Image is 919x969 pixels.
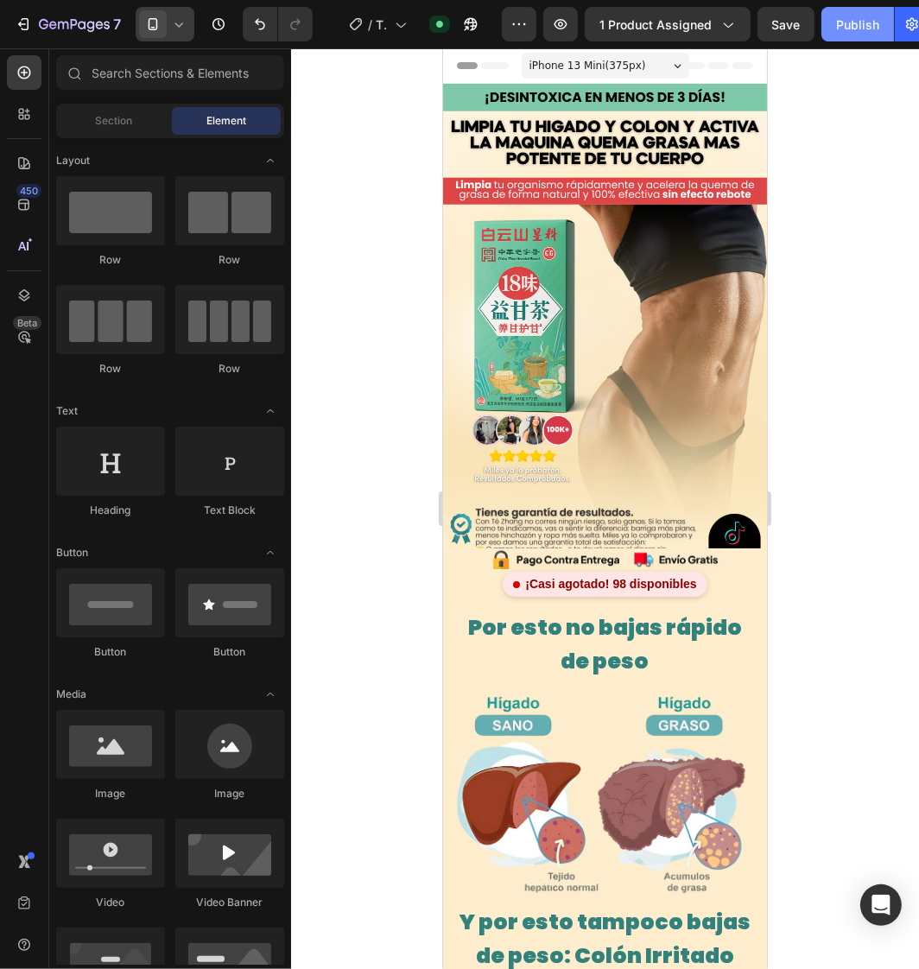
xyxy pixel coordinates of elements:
span: Element [206,113,246,129]
span: Layout [56,153,90,168]
div: Row [56,252,165,268]
iframe: Design area [443,48,767,969]
div: Video Banner [175,895,284,910]
div: Undo/Redo [243,7,313,41]
span: Toggle open [257,147,284,174]
span: Text [56,403,78,419]
div: Publish [836,16,879,34]
div: Button [175,644,284,660]
div: Image [56,786,165,801]
span: TE [PERSON_NAME] - B1 [376,16,388,34]
div: Text Block [175,503,284,518]
div: Beta [13,316,41,330]
div: Video [56,895,165,910]
div: Row [56,361,165,377]
span: Y por esto tampoco bajas de peso: Colón Irritado [16,858,307,922]
div: Row [175,252,284,268]
div: 450 [16,184,41,198]
div: Button [56,644,165,660]
div: Heading [56,503,165,518]
div: Image [175,786,284,801]
span: Toggle open [257,539,284,567]
span: Toggle open [257,397,284,425]
button: Save [757,7,814,41]
div: Row [175,361,284,377]
button: 1 product assigned [585,7,751,41]
span: Save [772,17,801,32]
span: Button [56,545,88,560]
input: Search Sections & Elements [56,55,284,90]
div: Open Intercom Messenger [860,884,902,926]
button: 7 [7,7,129,41]
span: / [368,16,372,34]
span: Media [56,687,86,702]
span: Toggle open [257,681,284,708]
span: 1 product assigned [599,16,712,34]
button: Publish [821,7,894,41]
span: Section [96,113,133,129]
p: 7 [113,14,121,35]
